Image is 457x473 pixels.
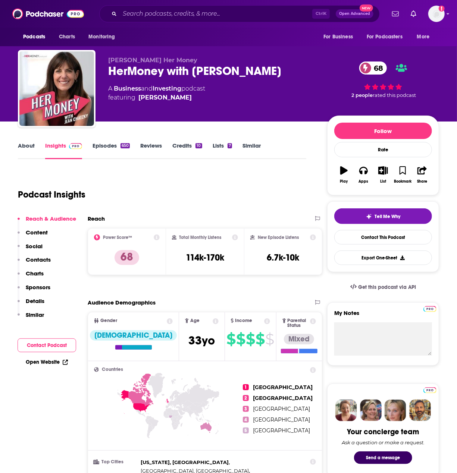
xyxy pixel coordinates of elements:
[83,30,125,44] button: open menu
[195,143,202,148] div: 10
[373,161,393,188] button: List
[18,229,48,243] button: Content
[114,85,141,92] a: Business
[45,142,82,159] a: InsightsPodchaser Pro
[267,252,299,263] h3: 6.7k-10k
[141,458,230,467] span: ,
[93,142,130,159] a: Episodes650
[108,93,205,102] span: featuring
[344,278,422,296] a: Get this podcast via API
[243,384,249,390] span: 1
[394,179,411,184] div: Bookmark
[312,9,330,19] span: Ctrl K
[90,330,177,341] div: [DEMOGRAPHIC_DATA]
[94,460,138,464] h3: Top Cities
[18,189,85,200] h1: Podcast Insights
[18,284,50,297] button: Sponsors
[347,427,419,436] div: Your concierge team
[334,161,354,188] button: Play
[284,334,314,344] div: Mixed
[19,51,94,126] img: HerMoney with Jean Chatzky
[327,57,439,103] div: 68 2 peoplerated this podcast
[334,208,432,224] button: tell me why sparkleTell Me Why
[26,359,68,365] a: Open Website
[26,270,44,277] p: Charts
[59,32,75,42] span: Charts
[18,215,76,229] button: Reach & Audience
[26,284,50,291] p: Sponsors
[334,230,432,245] a: Contact This Podcast
[340,179,348,184] div: Play
[228,143,232,148] div: 7
[26,256,51,263] p: Contacts
[253,384,313,391] span: [GEOGRAPHIC_DATA]
[354,161,373,188] button: Apps
[18,243,43,256] button: Social
[88,32,115,42] span: Monitoring
[359,62,387,75] a: 68
[375,214,401,220] span: Tell Me Why
[385,400,406,421] img: Jules Profile
[253,395,313,401] span: [GEOGRAPHIC_DATA]
[253,406,310,412] span: [GEOGRAPHIC_DATA]
[26,311,44,318] p: Similar
[243,417,249,423] span: 4
[408,7,419,20] a: Show notifications dropdown
[362,30,413,44] button: open menu
[428,6,445,22] button: Show profile menu
[358,284,416,290] span: Get this podcast via API
[342,439,425,445] div: Ask a question or make a request.
[141,85,153,92] span: and
[103,235,132,240] h2: Power Score™
[373,92,416,98] span: rated this podcast
[367,62,387,75] span: 68
[253,427,310,434] span: [GEOGRAPHIC_DATA]
[334,309,432,322] label: My Notes
[336,9,373,18] button: Open AdvancedNew
[428,6,445,22] span: Logged in as mresewehr
[108,57,197,64] span: [PERSON_NAME] Her Money
[412,30,439,44] button: open menu
[360,400,382,421] img: Barbara Profile
[26,215,76,222] p: Reach & Audience
[188,333,215,348] span: 33 yo
[26,229,48,236] p: Content
[334,250,432,265] button: Export One-Sheet
[190,318,200,323] span: Age
[246,333,255,345] span: $
[417,32,430,42] span: More
[359,179,369,184] div: Apps
[18,297,44,311] button: Details
[288,318,309,328] span: Parental Status
[108,84,205,102] div: A podcast
[88,299,156,306] h2: Audience Demographics
[367,32,403,42] span: For Podcasters
[179,235,222,240] h2: Total Monthly Listens
[235,318,252,323] span: Income
[417,179,427,184] div: Share
[18,270,44,284] button: Charts
[18,338,76,352] button: Contact Podcast
[26,243,43,250] p: Social
[18,30,55,44] button: open menu
[18,256,51,270] button: Contacts
[88,215,105,222] h2: Reach
[266,333,274,345] span: $
[153,85,181,92] a: Investing
[366,214,372,220] img: tell me why sparkle
[18,142,35,159] a: About
[242,142,261,159] a: Similar
[12,7,84,21] a: Podchaser - Follow, Share and Rate Podcasts
[186,252,224,263] h3: 114k-170k
[256,333,265,345] span: $
[334,142,432,157] div: Rate
[243,395,249,401] span: 2
[54,30,79,44] a: Charts
[409,400,431,421] img: Jon Profile
[354,451,412,464] button: Send a message
[439,6,445,12] svg: Add a profile image
[243,428,249,433] span: 5
[26,297,44,305] p: Details
[380,179,386,184] div: List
